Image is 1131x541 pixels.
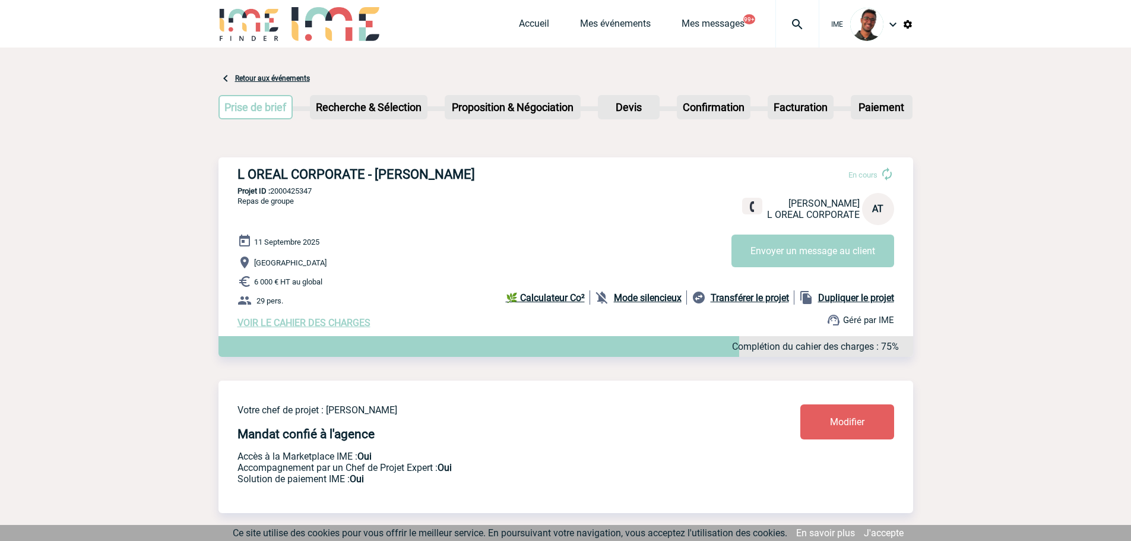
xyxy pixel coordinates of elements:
[519,18,549,34] a: Accueil
[682,18,745,34] a: Mes messages
[769,96,832,118] p: Facturation
[237,462,730,473] p: Prestation payante
[218,186,913,195] p: 2000425347
[818,292,894,303] b: Dupliquer le projet
[350,473,364,485] b: Oui
[237,404,730,416] p: Votre chef de projet : [PERSON_NAME]
[848,170,877,179] span: En cours
[233,527,787,539] span: Ce site utilise des cookies pour vous offrir le meilleur service. En poursuivant votre navigation...
[218,7,280,41] img: IME-Finder
[852,96,911,118] p: Paiement
[235,74,310,83] a: Retour aux événements
[254,238,319,246] span: 11 Septembre 2025
[743,14,755,24] button: 99+
[826,313,841,327] img: support.png
[311,96,426,118] p: Recherche & Sélection
[788,198,860,209] span: [PERSON_NAME]
[614,292,682,303] b: Mode silencieux
[220,96,292,118] p: Prise de brief
[254,258,327,267] span: [GEOGRAPHIC_DATA]
[599,96,658,118] p: Devis
[830,416,864,428] span: Modifier
[254,277,322,286] span: 6 000 € HT au global
[747,201,758,212] img: fixe.png
[237,197,294,205] span: Repas de groupe
[357,451,372,462] b: Oui
[799,290,813,305] img: file_copy-black-24dp.png
[678,96,749,118] p: Confirmation
[580,18,651,34] a: Mes événements
[506,290,590,305] a: 🌿 Calculateur Co²
[237,317,370,328] a: VOIR LE CAHIER DES CHARGES
[850,8,883,41] img: 124970-0.jpg
[256,296,283,305] span: 29 pers.
[843,315,894,325] span: Géré par IME
[872,203,883,214] span: AT
[237,167,594,182] h3: L OREAL CORPORATE - [PERSON_NAME]
[831,20,843,29] span: IME
[506,292,585,303] b: 🌿 Calculateur Co²
[711,292,789,303] b: Transférer le projet
[796,527,855,539] a: En savoir plus
[237,451,730,462] p: Accès à la Marketplace IME :
[237,473,730,485] p: Conformité aux process achat client, Prise en charge de la facturation, Mutualisation de plusieur...
[731,235,894,267] button: Envoyer un message au client
[237,186,270,195] b: Projet ID :
[237,427,375,441] h4: Mandat confié à l'agence
[767,209,860,220] span: L OREAL CORPORATE
[864,527,904,539] a: J'accepte
[438,462,452,473] b: Oui
[446,96,579,118] p: Proposition & Négociation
